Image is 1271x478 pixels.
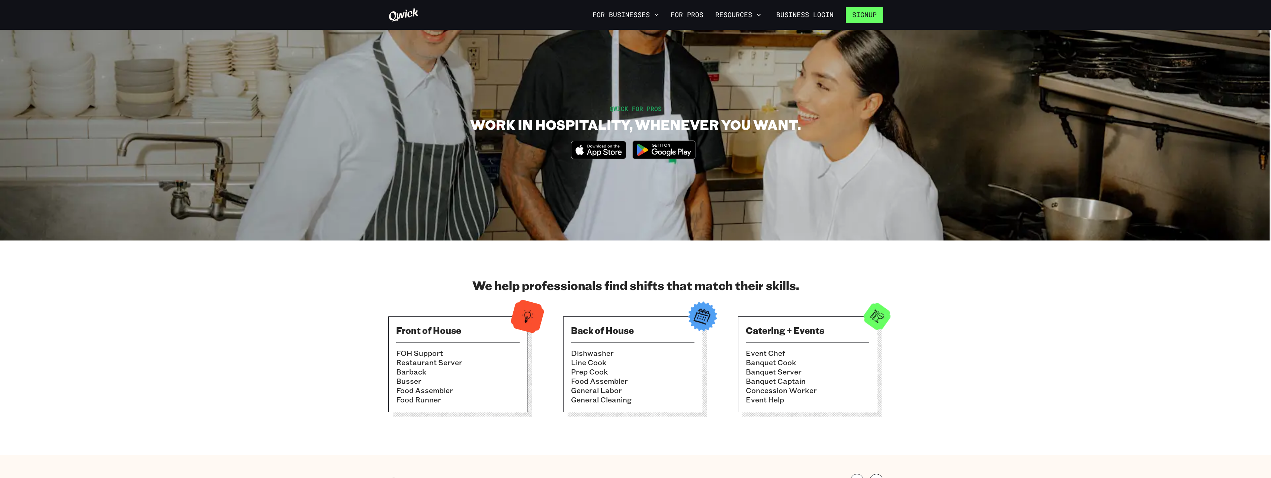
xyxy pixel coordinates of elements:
[746,395,869,404] li: Event Help
[746,376,869,386] li: Banquet Captain
[668,9,706,21] a: For Pros
[746,324,869,336] h3: Catering + Events
[746,358,869,367] li: Banquet Cook
[571,367,694,376] li: Prep Cook
[470,116,801,133] h1: WORK IN HOSPITALITY, WHENEVER YOU WANT.
[610,105,662,112] span: QWICK FOR PROS
[746,386,869,395] li: Concession Worker
[571,324,694,336] h3: Back of House
[388,278,883,293] h2: We help professionals find shifts that match their skills.
[571,386,694,395] li: General Labor
[590,9,662,21] button: For Businesses
[396,324,520,336] h3: Front of House
[571,358,694,367] li: Line Cook
[571,153,627,161] a: Download on the App Store
[396,376,520,386] li: Busser
[396,367,520,376] li: Barback
[746,348,869,358] li: Event Chef
[396,395,520,404] li: Food Runner
[571,376,694,386] li: Food Assembler
[712,9,764,21] button: Resources
[396,358,520,367] li: Restaurant Server
[396,348,520,358] li: FOH Support
[396,386,520,395] li: Food Assembler
[846,7,883,23] button: Signup
[628,136,700,164] img: Get it on Google Play
[746,367,869,376] li: Banquet Server
[571,348,694,358] li: Dishwasher
[770,7,840,23] a: Business Login
[571,395,694,404] li: General Cleaning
